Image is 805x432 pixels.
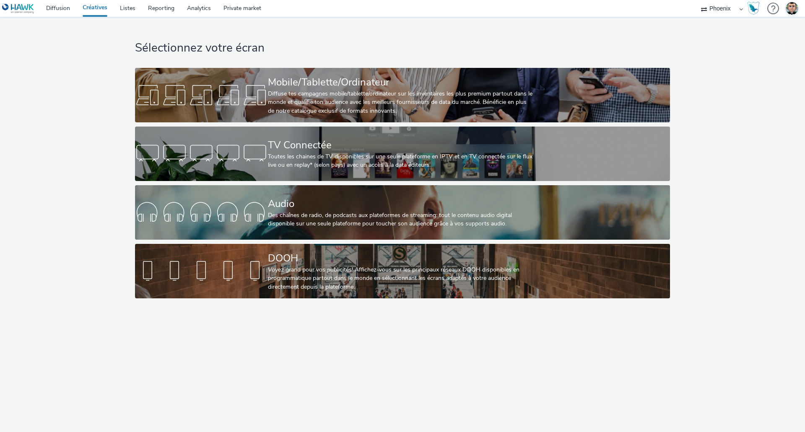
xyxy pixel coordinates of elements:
img: Thibaut CAVET [786,2,798,15]
div: Mobile/Tablette/Ordinateur [268,75,534,90]
img: Hawk Academy [747,2,760,15]
a: TV ConnectéeToutes les chaines de TV disponibles sur une seule plateforme en IPTV et en TV connec... [135,127,670,181]
div: DOOH [268,251,534,266]
a: AudioDes chaînes de radio, de podcasts aux plateformes de streaming: tout le contenu audio digita... [135,185,670,240]
div: Voyez grand pour vos publicités! Affichez-vous sur les principaux réseaux DOOH disponibles en pro... [268,266,534,291]
a: Mobile/Tablette/OrdinateurDiffuse tes campagnes mobile/tablette/ordinateur sur les inventaires le... [135,68,670,122]
h1: Sélectionnez votre écran [135,40,670,56]
div: Audio [268,197,534,211]
div: Des chaînes de radio, de podcasts aux plateformes de streaming: tout le contenu audio digital dis... [268,211,534,228]
a: Hawk Academy [747,2,763,15]
div: Diffuse tes campagnes mobile/tablette/ordinateur sur les inventaires les plus premium partout dan... [268,90,534,115]
div: Toutes les chaines de TV disponibles sur une seule plateforme en IPTV et en TV connectée sur le f... [268,153,534,170]
div: TV Connectée [268,138,534,153]
img: undefined Logo [2,3,34,14]
a: DOOHVoyez grand pour vos publicités! Affichez-vous sur les principaux réseaux DOOH disponibles en... [135,244,670,298]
